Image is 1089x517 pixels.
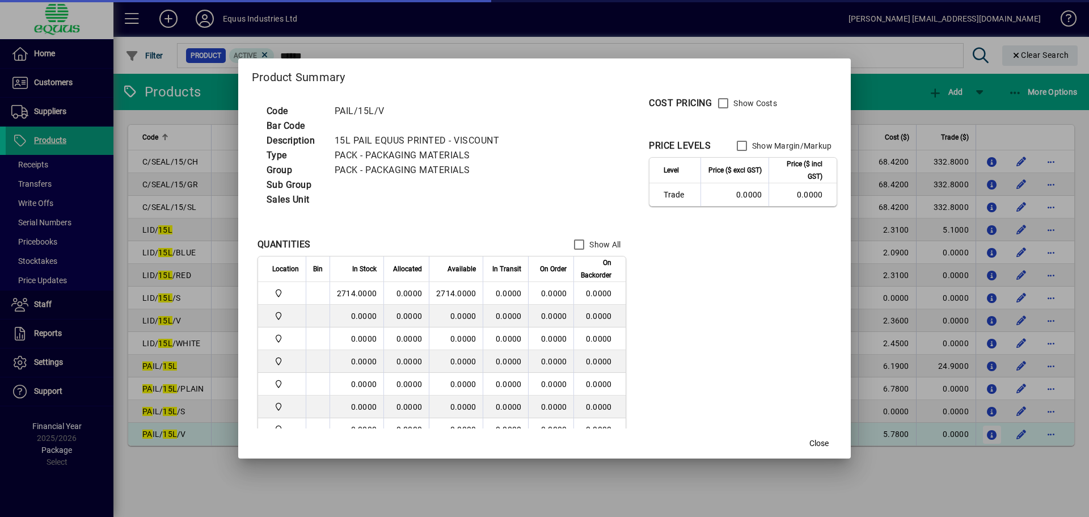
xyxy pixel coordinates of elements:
[587,239,621,250] label: Show All
[750,140,832,152] label: Show Margin/Markup
[573,282,626,305] td: 0.0000
[573,305,626,327] td: 0.0000
[809,438,829,449] span: Close
[330,396,383,418] td: 0.0000
[429,396,483,418] td: 0.0000
[664,164,679,176] span: Level
[383,396,429,418] td: 0.0000
[383,350,429,373] td: 0.0000
[330,418,383,441] td: 0.0000
[383,418,429,441] td: 0.0000
[429,282,483,305] td: 2714.0000
[573,418,626,441] td: 0.0000
[541,357,567,366] span: 0.0000
[664,189,694,200] span: Trade
[329,133,513,148] td: 15L PAIL EQUUS PRINTED - VISCOUNT
[393,263,422,275] span: Allocated
[329,163,513,178] td: PACK - PACKAGING MATERIALS
[330,282,383,305] td: 2714.0000
[330,327,383,350] td: 0.0000
[261,163,329,178] td: Group
[540,263,567,275] span: On Order
[429,418,483,441] td: 0.0000
[429,373,483,396] td: 0.0000
[496,402,522,411] span: 0.0000
[330,350,383,373] td: 0.0000
[496,289,522,298] span: 0.0000
[541,425,567,434] span: 0.0000
[492,263,521,275] span: In Transit
[352,263,377,275] span: In Stock
[329,148,513,163] td: PACK - PACKAGING MATERIALS
[383,373,429,396] td: 0.0000
[429,350,483,373] td: 0.0000
[496,425,522,434] span: 0.0000
[541,380,567,389] span: 0.0000
[496,357,522,366] span: 0.0000
[429,305,483,327] td: 0.0000
[541,334,567,343] span: 0.0000
[649,96,712,110] div: COST PRICING
[573,327,626,350] td: 0.0000
[238,58,851,91] h2: Product Summary
[541,312,567,321] span: 0.0000
[776,158,822,183] span: Price ($ incl GST)
[258,238,311,251] div: QUANTITIES
[261,104,329,119] td: Code
[541,289,567,298] span: 0.0000
[313,263,323,275] span: Bin
[541,402,567,411] span: 0.0000
[731,98,777,109] label: Show Costs
[261,192,329,207] td: Sales Unit
[330,373,383,396] td: 0.0000
[581,257,611,281] span: On Backorder
[261,148,329,163] td: Type
[330,305,383,327] td: 0.0000
[708,164,762,176] span: Price ($ excl GST)
[769,183,837,206] td: 0.0000
[496,380,522,389] span: 0.0000
[573,373,626,396] td: 0.0000
[383,305,429,327] td: 0.0000
[649,139,711,153] div: PRICE LEVELS
[272,263,299,275] span: Location
[700,183,769,206] td: 0.0000
[429,327,483,350] td: 0.0000
[801,434,837,454] button: Close
[383,282,429,305] td: 0.0000
[261,133,329,148] td: Description
[383,327,429,350] td: 0.0000
[261,178,329,192] td: Sub Group
[573,350,626,373] td: 0.0000
[448,263,476,275] span: Available
[573,396,626,418] td: 0.0000
[496,312,522,321] span: 0.0000
[261,119,329,133] td: Bar Code
[496,334,522,343] span: 0.0000
[329,104,513,119] td: PAIL/15L/V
